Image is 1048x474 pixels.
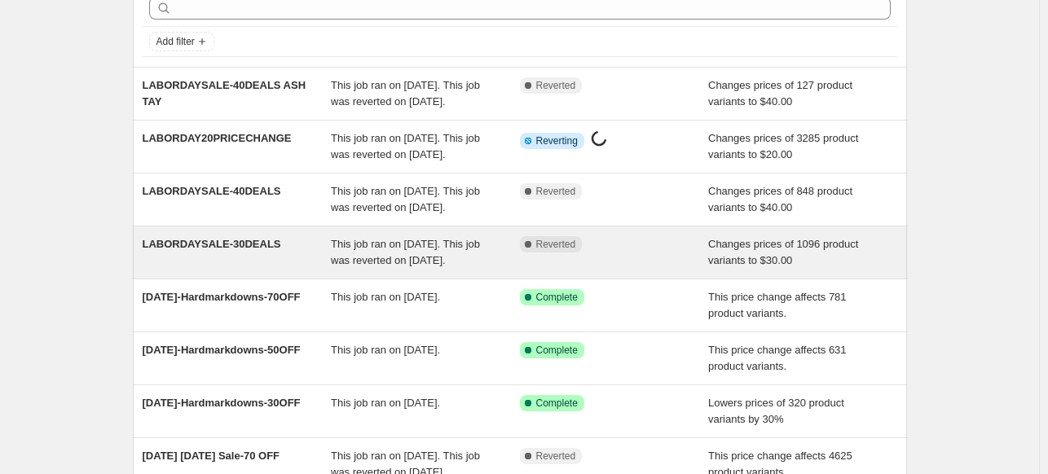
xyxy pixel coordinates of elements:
span: Reverted [536,450,576,463]
span: LABORDAYSALE-40DEALS [143,185,281,197]
span: [DATE]-Hardmarkdowns-70OFF [143,291,301,303]
span: Add filter [156,35,195,48]
span: This price change affects 781 product variants. [708,291,847,319]
span: This job ran on [DATE]. This job was reverted on [DATE]. [331,238,480,266]
span: This job ran on [DATE]. This job was reverted on [DATE]. [331,185,480,213]
span: Reverting [536,134,578,147]
span: Lowers prices of 320 product variants by 30% [708,397,844,425]
span: Reverted [536,185,576,198]
span: This price change affects 631 product variants. [708,344,847,372]
span: Changes prices of 848 product variants to $40.00 [708,185,852,213]
span: [DATE] [DATE] Sale-70 OFF [143,450,280,462]
span: LABORDAYSALE-40DEALS ASH TAY [143,79,306,108]
span: Changes prices of 127 product variants to $40.00 [708,79,852,108]
span: Changes prices of 3285 product variants to $20.00 [708,132,858,160]
button: Add filter [149,32,214,51]
span: Reverted [536,79,576,92]
span: Complete [536,291,578,304]
span: This job ran on [DATE]. [331,291,440,303]
span: Reverted [536,238,576,251]
span: This job ran on [DATE]. [331,344,440,356]
span: This job ran on [DATE]. This job was reverted on [DATE]. [331,79,480,108]
span: Changes prices of 1096 product variants to $30.00 [708,238,858,266]
span: [DATE]-Hardmarkdowns-30OFF [143,397,301,409]
span: Complete [536,397,578,410]
span: [DATE]-Hardmarkdowns-50OFF [143,344,301,356]
span: This job ran on [DATE]. This job was reverted on [DATE]. [331,132,480,160]
span: LABORDAYSALE-30DEALS [143,238,281,250]
span: This job ran on [DATE]. [331,397,440,409]
span: LABORDAY20PRICECHANGE [143,132,292,144]
span: Complete [536,344,578,357]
